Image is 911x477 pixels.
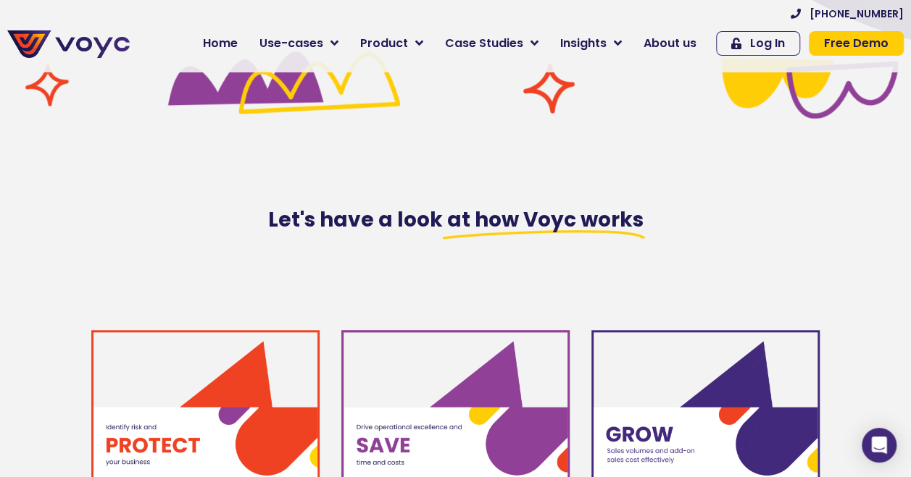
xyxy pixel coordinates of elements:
[750,38,785,49] span: Log In
[560,35,607,52] span: Insights
[633,29,707,58] a: About us
[185,58,221,75] span: Phone
[809,31,904,56] a: Free Demo
[259,35,323,52] span: Use-cases
[824,38,889,49] span: Free Demo
[862,428,897,463] div: Open Intercom Messenger
[445,35,523,52] span: Case Studies
[644,35,696,52] span: About us
[249,29,349,58] a: Use-cases
[185,117,234,134] span: Job title
[192,29,249,58] a: Home
[716,31,800,56] a: Log In
[549,29,633,58] a: Insights
[810,9,904,19] span: [PHONE_NUMBER]
[791,9,904,19] a: [PHONE_NUMBER]
[7,30,130,58] img: voyc-full-logo
[267,206,442,234] span: Let's have a look
[349,29,434,58] a: Product
[446,208,643,232] span: at how Voyc works
[203,35,238,52] span: Home
[434,29,549,58] a: Case Studies
[360,35,408,52] span: Product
